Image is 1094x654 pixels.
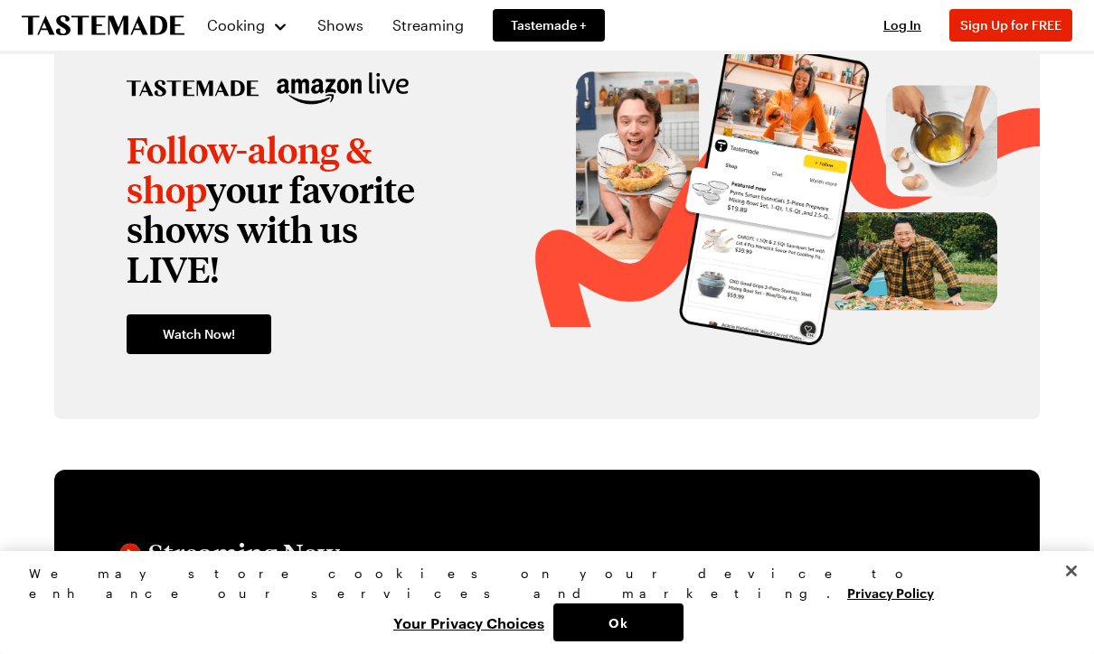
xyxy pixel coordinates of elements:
[960,17,1061,33] span: Sign Up for FREE
[22,15,184,36] a: To Tastemade Home Page
[384,603,553,641] button: Your Privacy Choices
[148,537,340,570] h2: Streaming Now
[163,325,235,343] span: Watch Now!
[127,130,441,289] p: your favorite shows with us LIVE!
[883,17,921,33] span: Log In
[949,9,1072,42] button: Sign Up for FREE
[511,16,587,34] span: Tastemade +
[127,126,372,212] span: Follow-along & shop
[866,16,938,34] button: Log In
[206,4,288,47] button: Cooking
[29,564,1050,603] div: We may store cookies on your device to enhance our services and marketing.
[493,9,605,42] a: Tastemade +
[277,72,409,105] img: amazon live
[207,16,265,33] span: Cooking
[847,584,934,601] a: More information about your privacy, opens in a new tab
[29,564,1050,641] div: Privacy
[127,314,271,354] a: Watch Now!
[1052,551,1091,591] button: Close
[127,72,259,105] img: tastemade
[553,603,684,641] button: Ok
